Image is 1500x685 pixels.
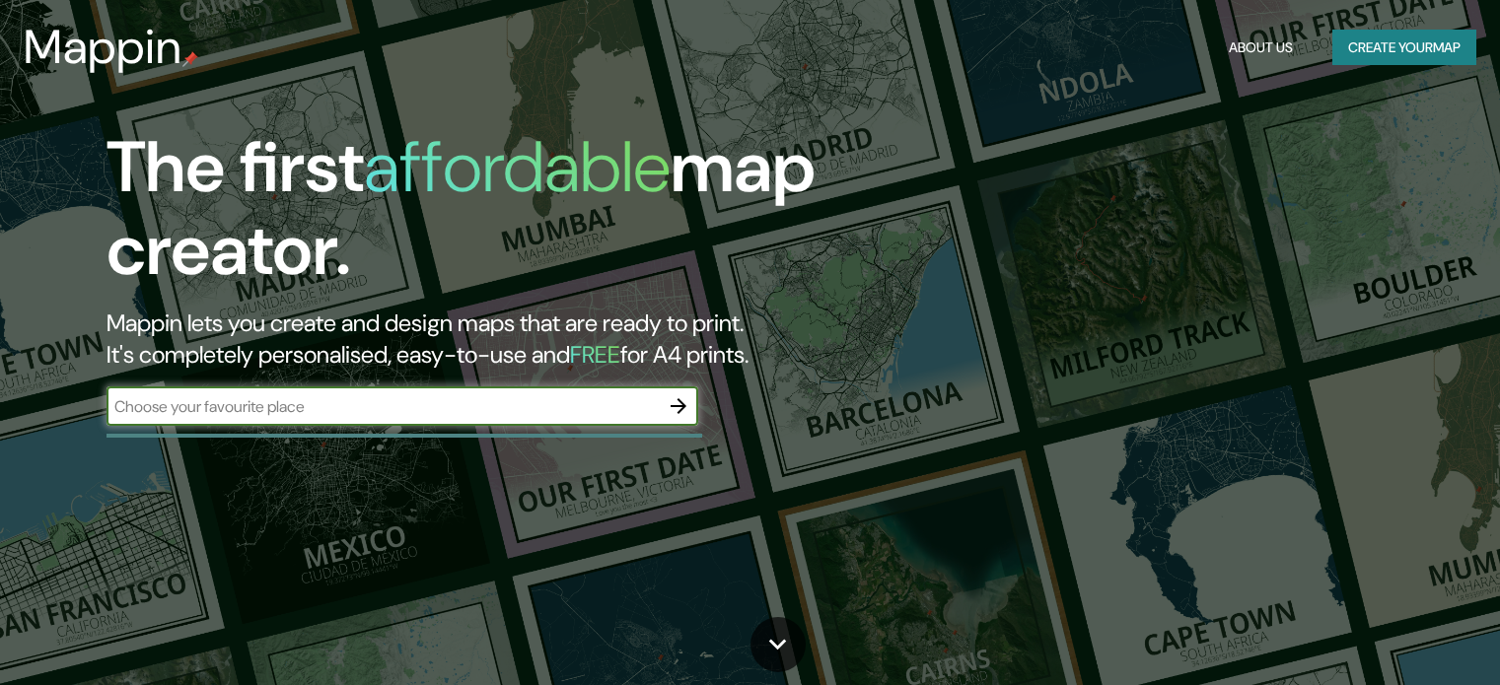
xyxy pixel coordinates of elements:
button: About Us [1221,30,1301,66]
h1: affordable [364,121,671,213]
input: Choose your favourite place [107,395,659,418]
h1: The first map creator. [107,126,857,308]
iframe: Help widget launcher [1324,608,1478,663]
img: mappin-pin [182,51,198,67]
h3: Mappin [24,20,182,75]
button: Create yourmap [1332,30,1476,66]
h2: Mappin lets you create and design maps that are ready to print. It's completely personalised, eas... [107,308,857,371]
h5: FREE [570,339,620,370]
